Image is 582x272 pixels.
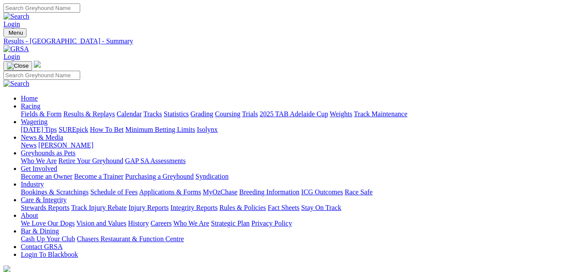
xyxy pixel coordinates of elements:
a: Greyhounds as Pets [21,149,75,157]
div: Care & Integrity [21,204,579,212]
a: Retire Your Greyhound [59,157,124,164]
a: GAP SA Assessments [125,157,186,164]
input: Search [3,71,80,80]
a: Login To Blackbook [21,251,78,258]
a: Stewards Reports [21,204,69,211]
a: SUREpick [59,126,88,133]
a: Strategic Plan [211,220,250,227]
button: Toggle navigation [3,28,26,37]
a: Stay On Track [301,204,341,211]
a: About [21,212,38,219]
a: Calendar [117,110,142,118]
a: Results & Replays [63,110,115,118]
a: 2025 TAB Adelaide Cup [260,110,328,118]
a: Home [21,95,38,102]
a: Bookings & Scratchings [21,188,88,196]
a: Weights [330,110,352,118]
a: Trials [242,110,258,118]
a: Who We Are [173,220,209,227]
a: Careers [150,220,172,227]
a: Fields & Form [21,110,62,118]
a: Statistics [164,110,189,118]
input: Search [3,3,80,13]
div: Bar & Dining [21,235,579,243]
div: News & Media [21,141,579,149]
a: Breeding Information [239,188,299,196]
a: Industry [21,180,44,188]
a: How To Bet [90,126,124,133]
a: Coursing [215,110,241,118]
a: Vision and Values [76,220,126,227]
a: Integrity Reports [170,204,218,211]
img: Close [7,62,29,69]
a: Login [3,53,20,60]
a: Cash Up Your Club [21,235,75,243]
a: Wagering [21,118,48,125]
img: Search [3,80,29,88]
img: Search [3,13,29,20]
a: Applications & Forms [139,188,201,196]
a: [PERSON_NAME] [38,141,93,149]
a: News [21,141,36,149]
a: We Love Our Dogs [21,220,75,227]
a: Bar & Dining [21,227,59,235]
a: Syndication [195,173,228,180]
img: logo-grsa-white.png [34,61,41,68]
a: Fact Sheets [268,204,299,211]
a: MyOzChase [203,188,237,196]
a: Results - [GEOGRAPHIC_DATA] - Summary [3,37,579,45]
a: Become an Owner [21,173,72,180]
img: GRSA [3,45,29,53]
a: Contact GRSA [21,243,62,250]
a: Privacy Policy [251,220,292,227]
a: Rules & Policies [219,204,266,211]
div: About [21,220,579,227]
a: Schedule of Fees [90,188,137,196]
div: Racing [21,110,579,118]
a: Isolynx [197,126,218,133]
a: Who We Are [21,157,57,164]
a: History [128,220,149,227]
a: [DATE] Tips [21,126,57,133]
div: Industry [21,188,579,196]
a: Become a Trainer [74,173,124,180]
span: Menu [9,29,23,36]
a: Tracks [143,110,162,118]
a: Track Injury Rebate [71,204,127,211]
a: Purchasing a Greyhound [125,173,194,180]
a: Care & Integrity [21,196,67,203]
a: Login [3,20,20,28]
a: Racing [21,102,40,110]
div: Wagering [21,126,579,134]
a: Minimum Betting Limits [125,126,195,133]
a: Chasers Restaurant & Function Centre [77,235,184,243]
button: Toggle navigation [3,61,32,71]
a: ICG Outcomes [301,188,343,196]
a: Race Safe [345,188,372,196]
a: Get Involved [21,165,57,172]
a: News & Media [21,134,63,141]
a: Injury Reports [128,204,169,211]
div: Get Involved [21,173,579,180]
a: Track Maintenance [354,110,407,118]
a: Grading [191,110,213,118]
div: Greyhounds as Pets [21,157,579,165]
